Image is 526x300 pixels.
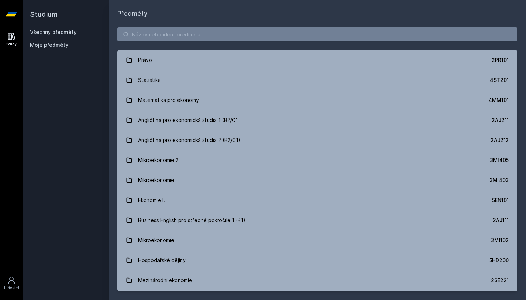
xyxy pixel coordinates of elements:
div: 2AJ211 [492,117,509,124]
a: Angličtina pro ekonomická studia 2 (B2/C1) 2AJ212 [117,130,517,150]
div: 3MI102 [491,237,509,244]
a: Hospodářské dějiny 5HD200 [117,250,517,270]
div: 3MI405 [490,157,509,164]
div: Angličtina pro ekonomická studia 2 (B2/C1) [138,133,240,147]
div: Matematika pro ekonomy [138,93,199,107]
span: Moje předměty [30,41,68,49]
a: Uživatel [1,272,21,294]
a: Mikroekonomie I 3MI102 [117,230,517,250]
div: Business English pro středně pokročilé 1 (B1) [138,213,245,227]
div: Mezinárodní ekonomie [138,273,192,287]
a: Mezinárodní ekonomie 2SE221 [117,270,517,290]
div: Study [6,41,17,47]
div: Angličtina pro ekonomická studia 1 (B2/C1) [138,113,240,127]
a: Statistika 4ST201 [117,70,517,90]
div: Ekonomie I. [138,193,165,207]
div: 2SE221 [491,277,509,284]
div: Mikroekonomie [138,173,174,187]
div: 2AJ111 [493,217,509,224]
a: Ekonomie I. 5EN101 [117,190,517,210]
a: Business English pro středně pokročilé 1 (B1) 2AJ111 [117,210,517,230]
div: Hospodářské dějiny [138,253,186,267]
h1: Předměty [117,9,517,19]
div: 4MM101 [488,97,509,104]
div: Statistika [138,73,161,87]
div: 2PR101 [492,56,509,64]
a: Mikroekonomie 3MI403 [117,170,517,190]
input: Název nebo ident předmětu… [117,27,517,41]
div: Mikroekonomie I [138,233,177,247]
a: Matematika pro ekonomy 4MM101 [117,90,517,110]
a: Angličtina pro ekonomická studia 1 (B2/C1) 2AJ211 [117,110,517,130]
a: Právo 2PR101 [117,50,517,70]
a: Mikroekonomie 2 3MI405 [117,150,517,170]
div: Uživatel [4,285,19,291]
div: Mikroekonomie 2 [138,153,179,167]
div: 4ST201 [490,77,509,84]
div: 2AJ212 [491,137,509,144]
a: Study [1,29,21,50]
div: 5EN101 [492,197,509,204]
div: Právo [138,53,152,67]
div: 5HD200 [489,257,509,264]
div: 3MI403 [490,177,509,184]
a: Všechny předměty [30,29,77,35]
